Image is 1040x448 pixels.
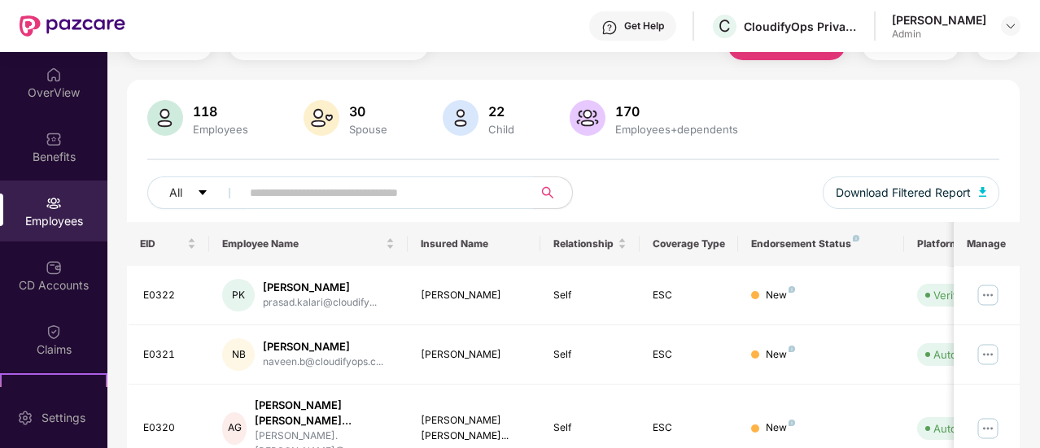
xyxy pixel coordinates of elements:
span: C [719,16,731,36]
div: Self [553,420,627,436]
div: 170 [612,103,741,120]
div: Auto Verified [933,420,998,437]
div: [PERSON_NAME] [421,288,527,303]
img: svg+xml;base64,PHN2ZyBpZD0iQmVuZWZpdHMiIHhtbG5zPSJodHRwOi8vd3d3LnczLm9yZy8yMDAwL3N2ZyIgd2lkdGg9Ij... [46,131,62,147]
th: EID [127,222,210,266]
div: [PERSON_NAME] [PERSON_NAME]... [421,413,527,444]
img: svg+xml;base64,PHN2ZyBpZD0iU2V0dGluZy0yMHgyMCIgeG1sbnM9Imh0dHA6Ly93d3cudzMub3JnLzIwMDAvc3ZnIiB3aW... [17,410,33,426]
span: caret-down [197,187,208,200]
button: Allcaret-down [147,176,247,209]
div: New [766,347,795,363]
div: AG [222,412,247,445]
div: Settings [37,410,90,426]
span: All [169,184,182,202]
img: svg+xml;base64,PHN2ZyBpZD0iRHJvcGRvd24tMzJ4MzIiIHhtbG5zPSJodHRwOi8vd3d3LnczLm9yZy8yMDAwL3N2ZyIgd2... [1004,20,1017,33]
div: Self [553,288,627,303]
img: svg+xml;base64,PHN2ZyBpZD0iQ0RfQWNjb3VudHMiIGRhdGEtbmFtZT0iQ0QgQWNjb3VudHMiIHhtbG5zPSJodHRwOi8vd3... [46,259,62,276]
span: Employee Name [222,237,382,250]
th: Manage [954,222,1020,266]
img: manageButton [975,341,1001,368]
img: svg+xml;base64,PHN2ZyBpZD0iRW1wbG95ZWVzIiB4bWxucz0iaHR0cDovL3d3dy53My5vcmcvMjAwMC9zdmciIHdpZHRoPS... [46,195,62,211]
img: svg+xml;base64,PHN2ZyB4bWxucz0iaHR0cDovL3d3dy53My5vcmcvMjAwMC9zdmciIHdpZHRoPSI4IiBoZWlnaHQ9IjgiIH... [789,346,795,352]
img: svg+xml;base64,PHN2ZyBpZD0iSG9tZSIgeG1sbnM9Imh0dHA6Ly93d3cudzMub3JnLzIwMDAvc3ZnIiB3aWR0aD0iMjAiIG... [46,67,62,83]
img: svg+xml;base64,PHN2ZyB4bWxucz0iaHR0cDovL3d3dy53My5vcmcvMjAwMC9zdmciIHdpZHRoPSI4IiBoZWlnaHQ9IjgiIH... [789,286,795,293]
th: Employee Name [209,222,408,266]
div: E0322 [143,288,197,303]
div: Get Help [624,20,664,33]
img: svg+xml;base64,PHN2ZyB4bWxucz0iaHR0cDovL3d3dy53My5vcmcvMjAwMC9zdmciIHhtbG5zOnhsaW5rPSJodHRwOi8vd3... [979,187,987,197]
div: naveen.b@cloudifyops.c... [263,354,383,370]
span: EID [140,237,185,250]
div: Admin [892,28,986,41]
th: Coverage Type [640,222,739,266]
div: Spouse [346,123,391,136]
img: manageButton [975,282,1001,308]
div: [PERSON_NAME] [892,12,986,28]
div: Employees+dependents [612,123,741,136]
th: Relationship [540,222,640,266]
th: Insured Name [408,222,540,266]
img: New Pazcare Logo [20,15,125,37]
img: manageButton [975,415,1001,441]
div: E0320 [143,420,197,436]
div: Employees [190,123,251,136]
span: search [532,186,564,199]
span: Relationship [553,237,614,250]
div: [PERSON_NAME] [PERSON_NAME]... [255,398,395,428]
img: svg+xml;base64,PHN2ZyB4bWxucz0iaHR0cDovL3d3dy53My5vcmcvMjAwMC9zdmciIHhtbG5zOnhsaW5rPSJodHRwOi8vd3... [304,100,339,136]
span: Download Filtered Report [836,184,971,202]
div: Self [553,347,627,363]
div: E0321 [143,347,197,363]
img: svg+xml;base64,PHN2ZyB4bWxucz0iaHR0cDovL3d3dy53My5vcmcvMjAwMC9zdmciIHhtbG5zOnhsaW5rPSJodHRwOi8vd3... [443,100,478,136]
img: svg+xml;base64,PHN2ZyBpZD0iQ2xhaW0iIHhtbG5zPSJodHRwOi8vd3d3LnczLm9yZy8yMDAwL3N2ZyIgd2lkdGg9IjIwIi... [46,324,62,340]
img: svg+xml;base64,PHN2ZyB4bWxucz0iaHR0cDovL3d3dy53My5vcmcvMjAwMC9zdmciIHhtbG5zOnhsaW5rPSJodHRwOi8vd3... [570,100,605,136]
div: ESC [653,288,726,303]
img: svg+xml;base64,PHN2ZyB4bWxucz0iaHR0cDovL3d3dy53My5vcmcvMjAwMC9zdmciIHdpZHRoPSI4IiBoZWlnaHQ9IjgiIH... [853,235,859,241]
div: Verified [933,287,972,303]
img: svg+xml;base64,PHN2ZyBpZD0iSGVscC0zMngzMiIgeG1sbnM9Imh0dHA6Ly93d3cudzMub3JnLzIwMDAvc3ZnIiB3aWR0aD... [601,20,618,36]
div: New [766,420,795,436]
button: search [532,176,573,209]
div: [PERSON_NAME] [421,347,527,363]
div: 118 [190,103,251,120]
div: [PERSON_NAME] [263,280,377,295]
img: svg+xml;base64,PHN2ZyB4bWxucz0iaHR0cDovL3d3dy53My5vcmcvMjAwMC9zdmciIHhtbG5zOnhsaW5rPSJodHRwOi8vd3... [147,100,183,136]
img: svg+xml;base64,PHN2ZyB4bWxucz0iaHR0cDovL3d3dy53My5vcmcvMjAwMC9zdmciIHdpZHRoPSI4IiBoZWlnaHQ9IjgiIH... [789,420,795,426]
div: Endorsement Status [751,237,890,250]
div: prasad.kalari@cloudify... [263,295,377,311]
div: NB [222,338,255,371]
div: ESC [653,347,726,363]
div: PK [222,279,255,311]
div: ESC [653,420,726,436]
div: [PERSON_NAME] [263,339,383,354]
button: Download Filtered Report [823,176,1000,209]
div: Platform Status [917,237,1007,250]
div: 30 [346,103,391,120]
div: Child [485,123,518,136]
div: CloudifyOps Private Limited [744,19,858,34]
div: New [766,288,795,303]
div: 22 [485,103,518,120]
div: Auto Verified [933,346,998,363]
